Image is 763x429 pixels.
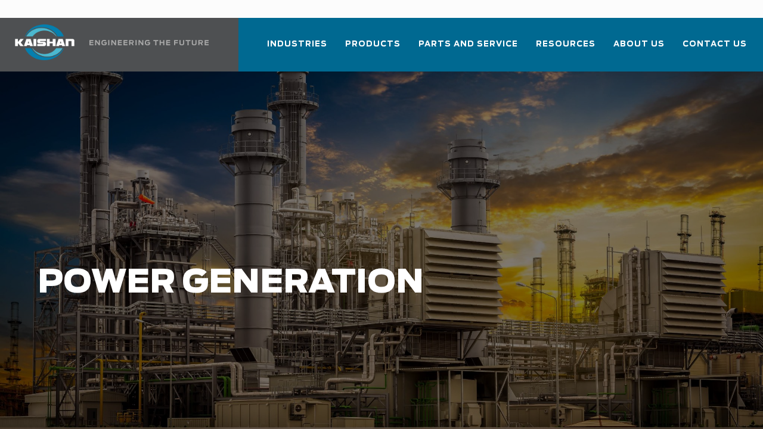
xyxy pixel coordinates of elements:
[613,38,665,51] span: About Us
[683,38,747,51] span: Contact Us
[683,29,747,69] a: Contact Us
[418,29,518,69] a: Parts and Service
[89,40,209,45] img: Engineering the future
[536,38,595,51] span: Resources
[38,265,608,301] h1: Power Generation
[613,29,665,69] a: About Us
[536,29,595,69] a: Resources
[267,29,327,69] a: Industries
[418,38,518,51] span: Parts and Service
[345,38,401,51] span: Products
[267,38,327,51] span: Industries
[345,29,401,69] a: Products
